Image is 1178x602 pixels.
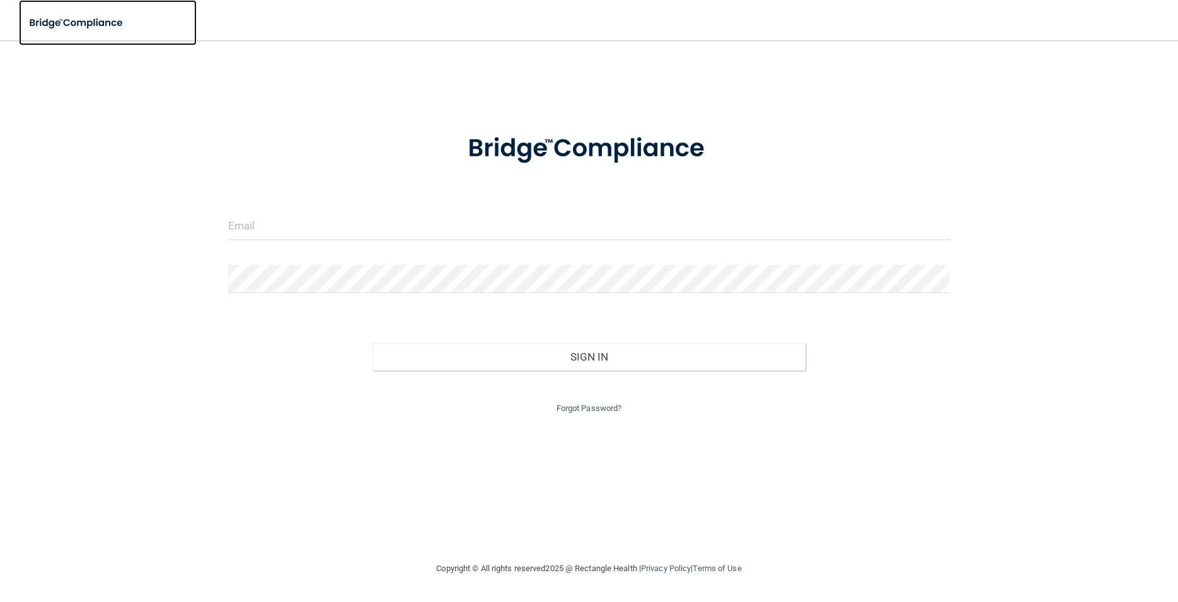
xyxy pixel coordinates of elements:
input: Email [228,212,950,240]
a: Terms of Use [693,564,741,573]
div: Copyright © All rights reserved 2025 @ Rectangle Health | | [359,548,819,589]
img: bridge_compliance_login_screen.278c3ca4.svg [442,116,736,182]
a: Privacy Policy [641,564,691,573]
img: bridge_compliance_login_screen.278c3ca4.svg [19,10,135,36]
button: Sign In [372,343,806,371]
a: Forgot Password? [557,403,622,413]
